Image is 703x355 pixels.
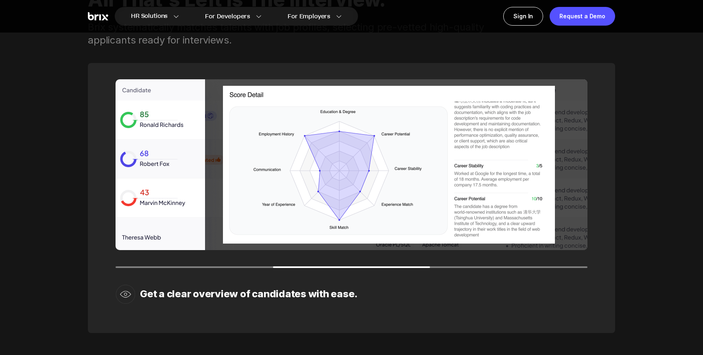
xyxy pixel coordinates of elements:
span: For Employers [288,12,330,21]
span: For Developers [205,12,250,21]
img: Brix Logo [88,12,108,21]
span: HR Solutions [131,10,168,23]
div: Brix systematically matches talents with job profiles, selecting pre-vetted high-quality applican... [88,21,504,47]
a: Sign In [503,7,543,26]
a: Request a Demo [550,7,615,26]
div: Get a clear overview of candidates with ease. [140,287,358,301]
img: avatar [116,79,587,250]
